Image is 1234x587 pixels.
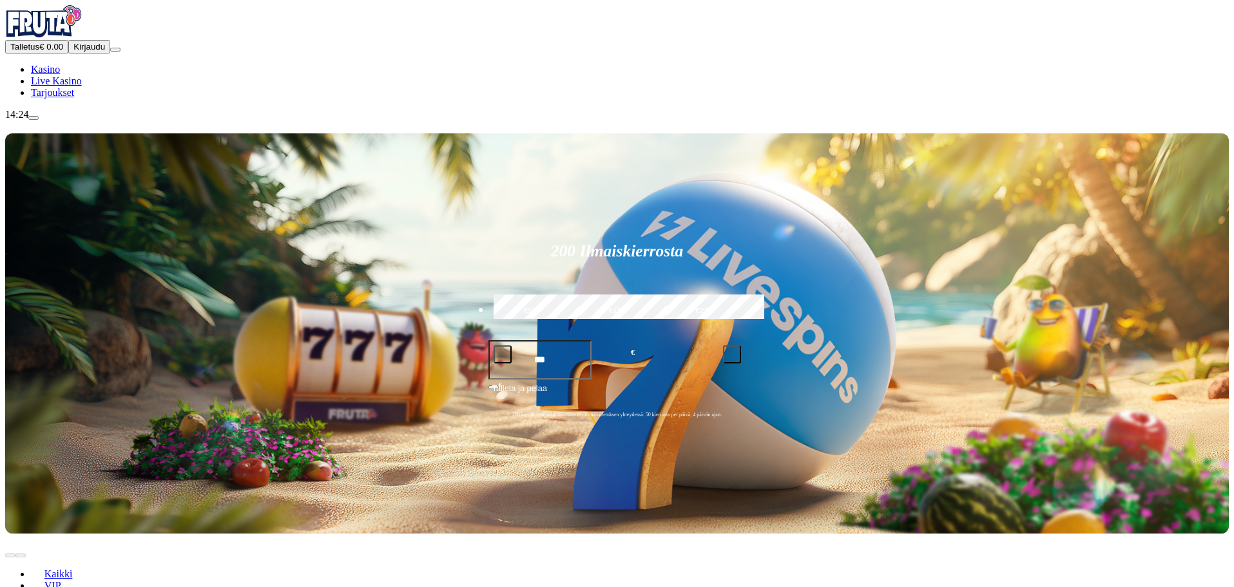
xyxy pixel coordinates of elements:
a: Live Kasino [31,75,82,86]
nav: Main menu [5,64,1229,99]
button: Kirjaudu [68,40,110,53]
a: Tarjoukset [31,87,74,98]
img: Fruta [5,5,82,37]
span: € [499,381,503,389]
label: €250 [664,293,744,330]
span: € 0.00 [39,42,63,52]
a: Kaikki [31,564,86,583]
button: next slide [15,553,26,557]
span: € [631,347,635,359]
span: Talleta ja pelaa [492,382,547,405]
button: prev slide [5,553,15,557]
nav: Primary [5,5,1229,99]
button: live-chat [28,116,39,120]
button: Talletusplus icon€ 0.00 [5,40,68,53]
span: Talletus [10,42,39,52]
button: plus icon [723,345,741,363]
span: Kirjaudu [73,42,105,52]
span: 14:24 [5,109,28,120]
button: minus icon [494,345,512,363]
label: €50 [490,293,570,330]
a: Kasino [31,64,60,75]
button: Talleta ja pelaa [488,381,746,406]
button: menu [110,48,121,52]
span: Kaikki [39,568,78,579]
label: €150 [577,293,657,330]
a: Fruta [5,28,82,39]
